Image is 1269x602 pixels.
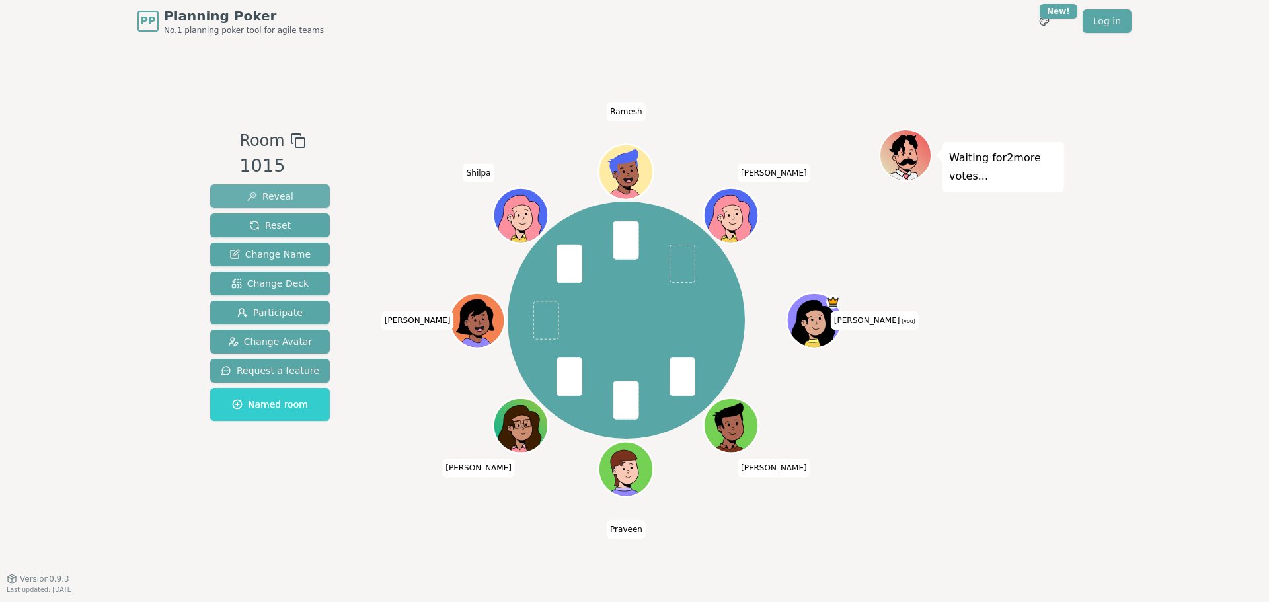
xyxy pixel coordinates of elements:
button: Change Name [210,243,330,266]
span: Click to change your name [381,311,454,330]
span: Reveal [247,190,293,203]
span: Last updated: [DATE] [7,586,74,593]
button: Click to change your avatar [788,295,840,346]
div: 1015 [239,153,305,180]
span: Planning Poker [164,7,324,25]
button: Change Avatar [210,330,330,354]
a: Log in [1083,9,1132,33]
span: (you) [900,319,915,324]
span: PP [140,13,155,29]
button: Participate [210,301,330,324]
a: PPPlanning PokerNo.1 planning poker tool for agile teams [137,7,324,36]
button: New! [1032,9,1056,33]
span: Click to change your name [442,459,515,477]
p: Waiting for 2 more votes... [949,149,1057,186]
span: Room [239,129,284,153]
button: Version0.9.3 [7,574,69,584]
span: Change Name [229,248,311,261]
span: Click to change your name [463,164,494,182]
div: New! [1040,4,1077,19]
span: Yasmin is the host [827,295,841,309]
span: No.1 planning poker tool for agile teams [164,25,324,36]
span: Participate [237,306,303,319]
span: Request a feature [221,364,319,377]
span: Change Deck [231,277,309,290]
span: Version 0.9.3 [20,574,69,584]
span: Click to change your name [831,311,919,330]
span: Reset [249,219,291,232]
span: Click to change your name [738,459,810,477]
span: Named room [232,398,308,411]
button: Reset [210,213,330,237]
button: Reveal [210,184,330,208]
button: Named room [210,388,330,421]
span: Click to change your name [607,102,645,121]
span: Change Avatar [228,335,313,348]
button: Change Deck [210,272,330,295]
button: Request a feature [210,359,330,383]
span: Click to change your name [607,520,646,539]
span: Click to change your name [738,164,810,182]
